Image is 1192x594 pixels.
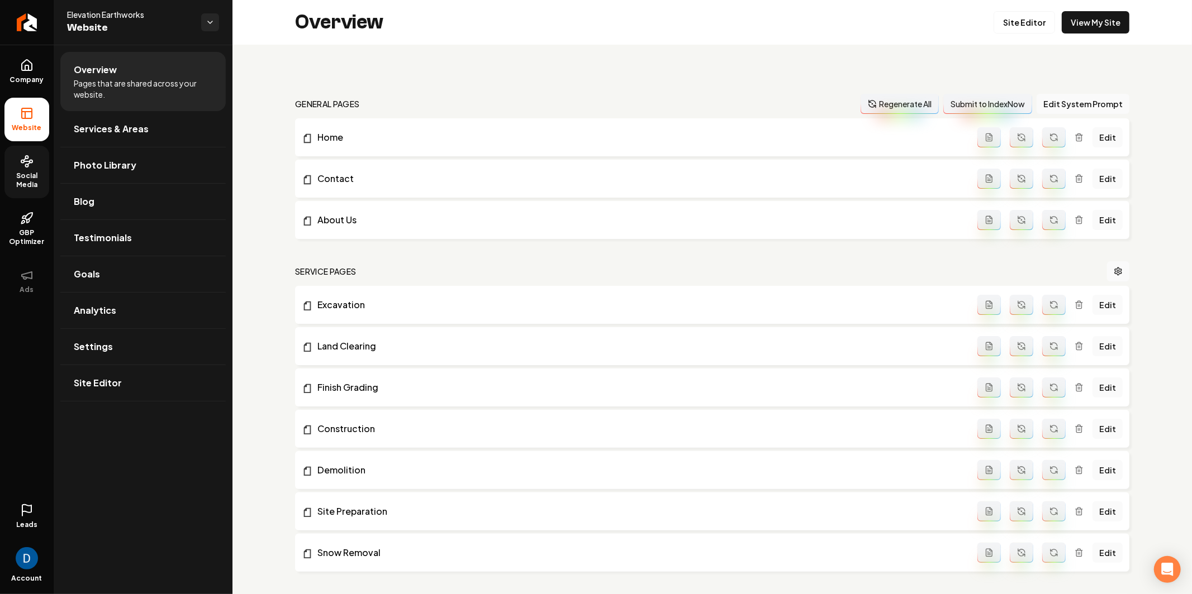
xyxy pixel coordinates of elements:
[302,381,977,394] a: Finish Grading
[4,171,49,189] span: Social Media
[67,9,192,20] span: Elevation Earthworks
[1154,556,1181,583] div: Open Intercom Messenger
[977,210,1001,230] button: Add admin page prompt
[1093,169,1123,189] a: Edit
[4,228,49,246] span: GBP Optimizer
[977,127,1001,147] button: Add admin page prompt
[302,505,977,518] a: Site Preparation
[12,574,42,583] span: Account
[60,220,226,256] a: Testimonials
[1062,11,1129,33] a: View My Site
[302,298,977,312] a: Excavation
[4,146,49,198] a: Social Media
[1093,336,1123,356] a: Edit
[302,339,977,353] a: Land Clearing
[1093,419,1123,439] a: Edit
[977,543,1001,563] button: Add admin page prompt
[8,123,46,132] span: Website
[977,460,1001,480] button: Add admin page prompt
[16,285,39,294] span: Ads
[977,336,1001,356] button: Add admin page prompt
[74,304,116,317] span: Analytics
[295,266,357,277] h2: Service Pages
[295,98,360,109] h2: general pages
[1093,377,1123,397] a: Edit
[1093,210,1123,230] a: Edit
[17,13,37,31] img: Rebolt Logo
[60,111,226,147] a: Services & Areas
[1093,543,1123,563] a: Edit
[16,547,38,569] img: David Rice
[60,184,226,219] a: Blog
[977,501,1001,521] button: Add admin page prompt
[1037,94,1129,114] button: Edit System Prompt
[302,463,977,477] a: Demolition
[1093,127,1123,147] a: Edit
[60,329,226,365] a: Settings
[302,172,977,185] a: Contact
[977,377,1001,397] button: Add admin page prompt
[74,122,149,136] span: Services & Areas
[977,295,1001,315] button: Add admin page prompt
[4,495,49,538] a: Leads
[60,293,226,328] a: Analytics
[295,11,383,33] h2: Overview
[302,422,977,435] a: Construction
[67,20,192,36] span: Website
[6,75,49,84] span: Company
[943,94,1032,114] button: Submit to IndexNow
[74,231,132,245] span: Testimonials
[302,546,977,559] a: Snow Removal
[74,376,122,390] span: Site Editor
[74,195,94,208] span: Blog
[4,203,49,255] a: GBP Optimizer
[60,147,226,183] a: Photo Library
[74,78,212,100] span: Pages that are shared across your website.
[977,169,1001,189] button: Add admin page prompt
[16,520,37,529] span: Leads
[16,543,38,569] button: Open user button
[74,63,117,76] span: Overview
[861,94,939,114] button: Regenerate All
[74,159,136,172] span: Photo Library
[4,50,49,93] a: Company
[74,267,100,281] span: Goals
[4,260,49,303] button: Ads
[74,340,113,353] span: Settings
[60,256,226,292] a: Goals
[60,365,226,401] a: Site Editor
[302,213,977,227] a: About Us
[977,419,1001,439] button: Add admin page prompt
[302,131,977,144] a: Home
[1093,460,1123,480] a: Edit
[1093,501,1123,521] a: Edit
[994,11,1055,33] a: Site Editor
[1093,295,1123,315] a: Edit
